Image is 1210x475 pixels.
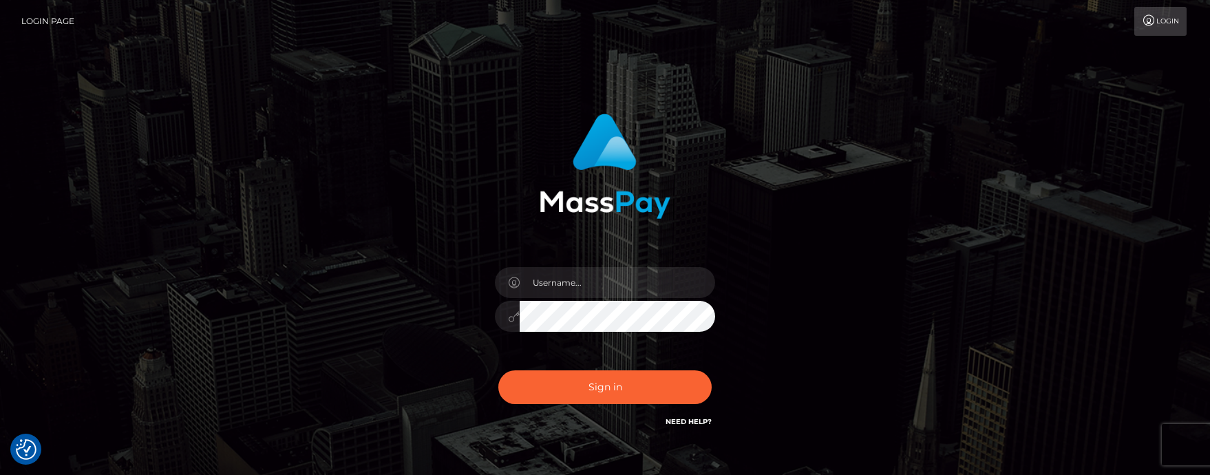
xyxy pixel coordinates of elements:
[16,439,36,460] img: Revisit consent button
[540,114,670,219] img: MassPay Login
[16,439,36,460] button: Consent Preferences
[666,417,712,426] a: Need Help?
[498,370,712,404] button: Sign in
[520,267,715,298] input: Username...
[21,7,74,36] a: Login Page
[1134,7,1187,36] a: Login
